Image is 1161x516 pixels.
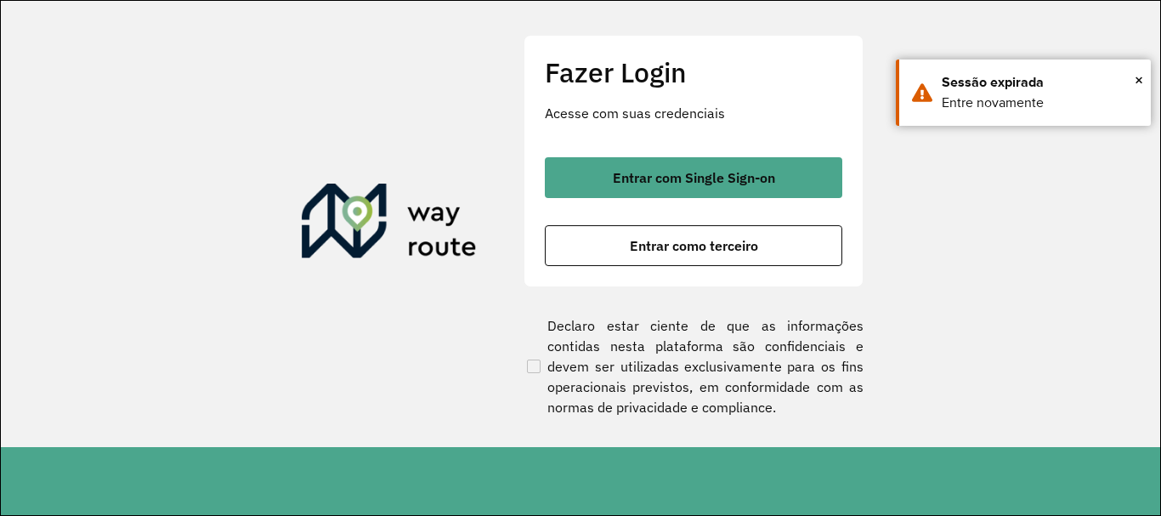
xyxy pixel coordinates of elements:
div: Sessão expirada [942,72,1138,93]
button: button [545,225,842,266]
h2: Fazer Login [545,56,842,88]
img: Roteirizador AmbevTech [302,184,477,265]
span: × [1135,67,1143,93]
span: Entrar com Single Sign-on [613,171,775,184]
div: Entre novamente [942,93,1138,113]
span: Entrar como terceiro [630,239,758,252]
button: Close [1135,67,1143,93]
button: button [545,157,842,198]
label: Declaro estar ciente de que as informações contidas nesta plataforma são confidenciais e devem se... [524,315,864,417]
p: Acesse com suas credenciais [545,103,842,123]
